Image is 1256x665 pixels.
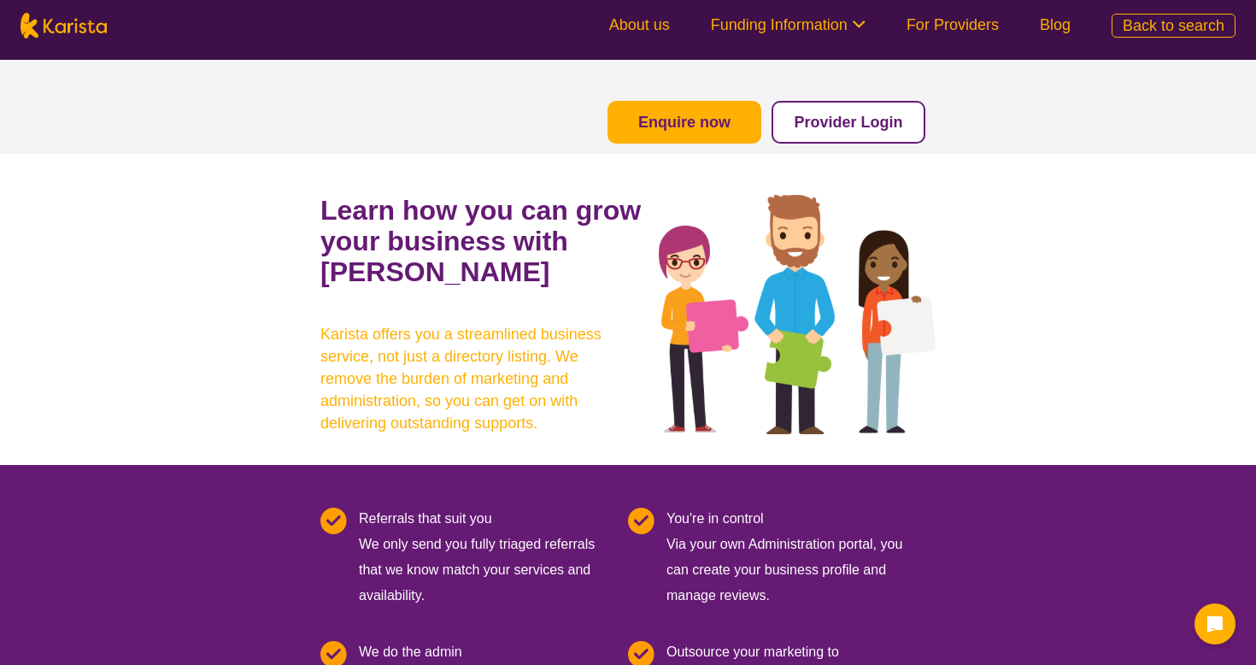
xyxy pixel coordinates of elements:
[794,114,902,131] a: Provider Login
[666,506,925,609] div: Via your own Administration portal, you can create your business profile and manage reviews.
[359,506,618,609] div: We only send you fully triaged referrals that we know match your services and availability.
[1112,14,1235,38] a: Back to search
[772,101,925,144] button: Provider Login
[1040,16,1071,33] a: Blog
[320,508,347,534] img: Tick
[609,16,670,33] a: About us
[320,195,641,287] b: Learn how you can grow your business with [PERSON_NAME]
[1123,17,1224,34] span: Back to search
[21,13,107,38] img: Karista logo
[659,195,936,434] img: grow your business with Karista
[607,101,761,144] button: Enquire now
[666,511,764,526] b: You're in control
[628,508,654,534] img: Tick
[359,644,462,659] b: We do the admin
[711,16,866,33] a: Funding Information
[359,511,492,526] b: Referrals that suit you
[907,16,999,33] a: For Providers
[638,114,731,131] a: Enquire now
[320,323,628,434] b: Karista offers you a streamlined business service, not just a directory listing. We remove the bu...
